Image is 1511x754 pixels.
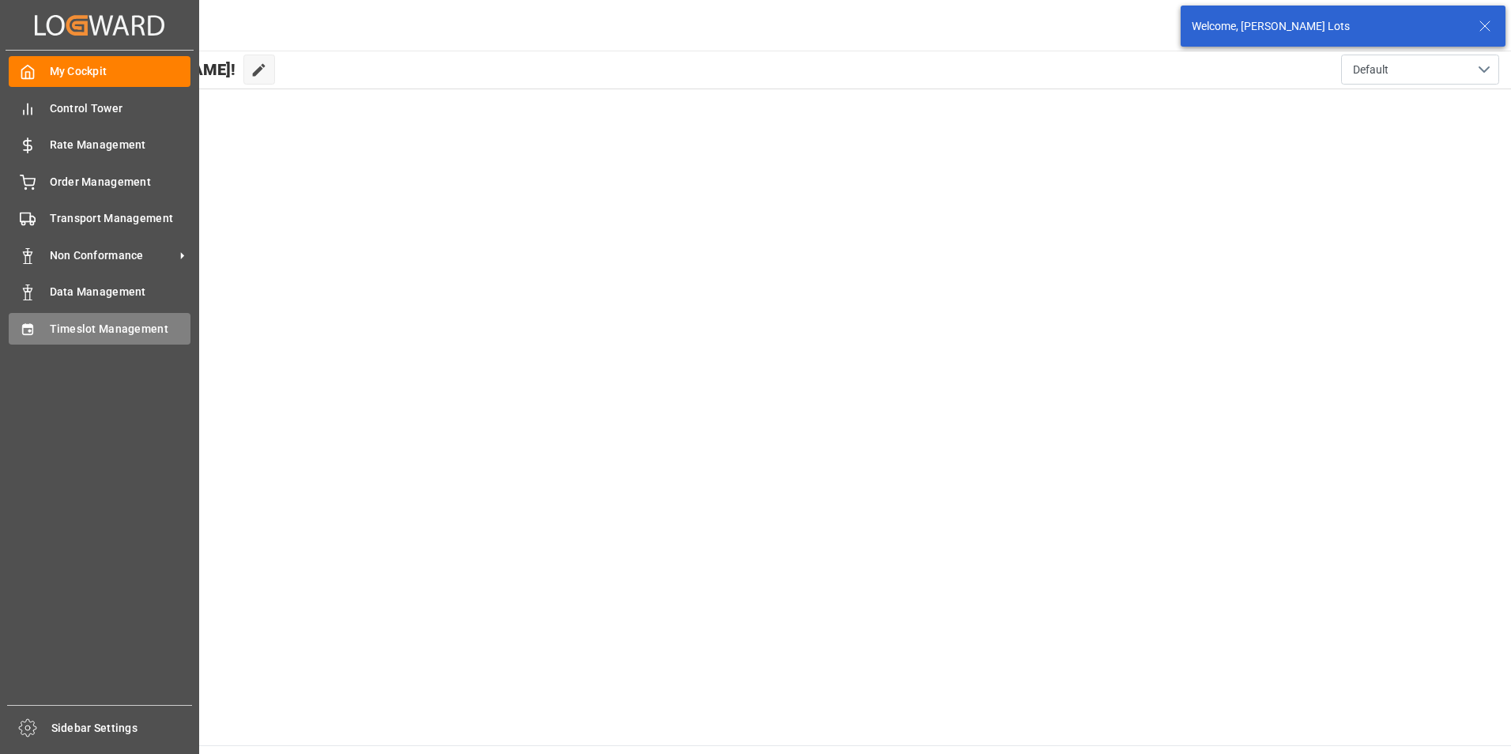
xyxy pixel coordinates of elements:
[50,321,191,337] span: Timeslot Management
[50,63,191,80] span: My Cockpit
[9,166,190,197] a: Order Management
[50,284,191,300] span: Data Management
[50,210,191,227] span: Transport Management
[50,174,191,190] span: Order Management
[1192,18,1464,35] div: Welcome, [PERSON_NAME] Lots
[50,247,175,264] span: Non Conformance
[9,277,190,307] a: Data Management
[9,56,190,87] a: My Cockpit
[51,720,193,737] span: Sidebar Settings
[1341,55,1499,85] button: open menu
[9,130,190,160] a: Rate Management
[9,203,190,234] a: Transport Management
[50,100,191,117] span: Control Tower
[9,92,190,123] a: Control Tower
[50,137,191,153] span: Rate Management
[9,313,190,344] a: Timeslot Management
[1353,62,1389,78] span: Default
[66,55,236,85] span: Hello [PERSON_NAME]!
